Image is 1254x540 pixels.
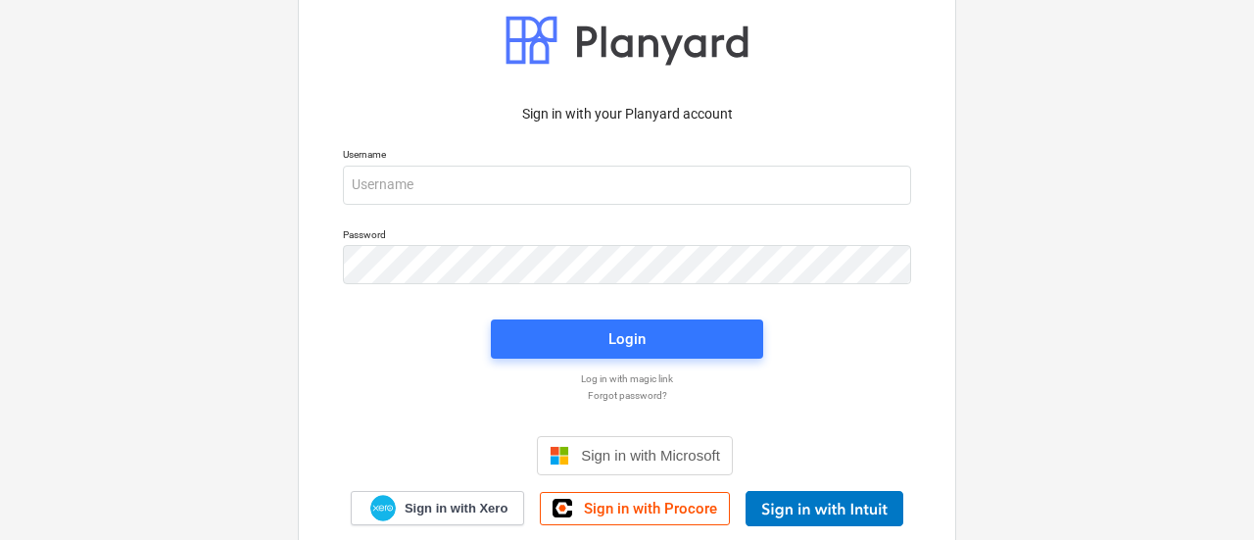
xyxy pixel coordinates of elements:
[343,228,911,245] p: Password
[343,104,911,124] p: Sign in with your Planyard account
[405,500,507,517] span: Sign in with Xero
[584,500,717,517] span: Sign in with Procore
[581,447,720,464] span: Sign in with Microsoft
[343,166,911,205] input: Username
[370,495,396,521] img: Xero logo
[491,319,763,359] button: Login
[343,148,911,165] p: Username
[550,446,569,466] img: Microsoft logo
[540,492,730,525] a: Sign in with Procore
[333,372,921,385] a: Log in with magic link
[351,491,525,525] a: Sign in with Xero
[333,389,921,402] a: Forgot password?
[608,326,646,352] div: Login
